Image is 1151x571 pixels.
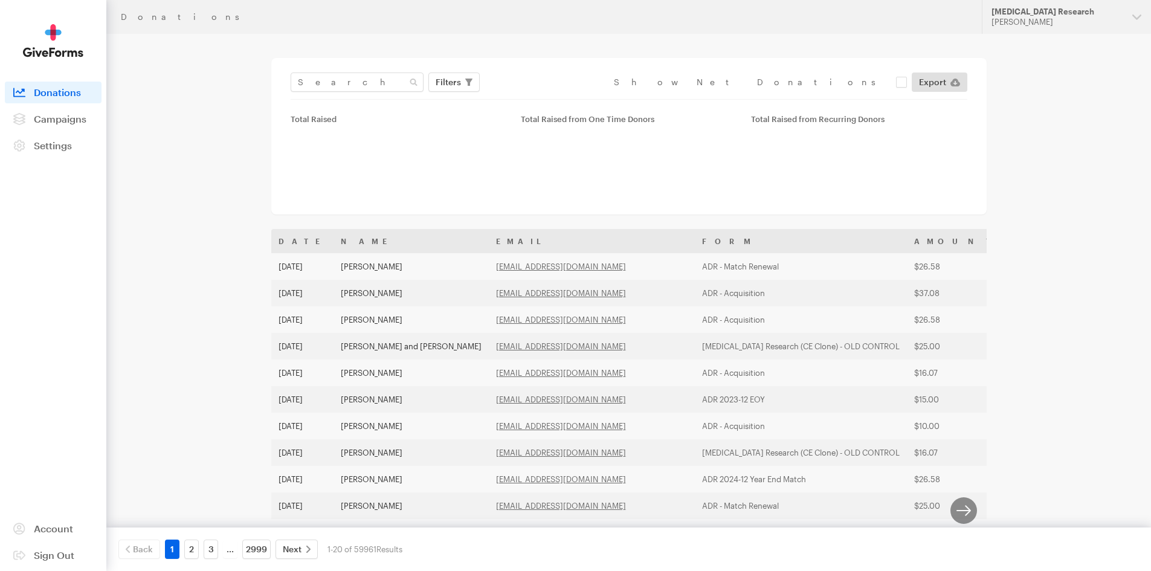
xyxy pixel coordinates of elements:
[496,315,626,324] a: [EMAIL_ADDRESS][DOMAIN_NAME]
[907,229,1005,253] th: Amount
[496,474,626,484] a: [EMAIL_ADDRESS][DOMAIN_NAME]
[334,333,489,360] td: [PERSON_NAME] and [PERSON_NAME]
[5,82,102,103] a: Donations
[919,75,946,89] span: Export
[695,386,907,413] td: ADR 2023-12 EOY
[695,229,907,253] th: Form
[695,492,907,519] td: ADR - Match Renewal
[334,306,489,333] td: [PERSON_NAME]
[496,341,626,351] a: [EMAIL_ADDRESS][DOMAIN_NAME]
[276,540,318,559] a: Next
[496,368,626,378] a: [EMAIL_ADDRESS][DOMAIN_NAME]
[907,439,1005,466] td: $16.07
[271,519,334,546] td: [DATE]
[34,549,74,561] span: Sign Out
[695,280,907,306] td: ADR - Acquisition
[334,413,489,439] td: [PERSON_NAME]
[436,75,461,89] span: Filters
[23,24,83,57] img: GiveForms
[334,386,489,413] td: [PERSON_NAME]
[271,280,334,306] td: [DATE]
[242,540,271,559] a: 2999
[428,73,480,92] button: Filters
[334,492,489,519] td: [PERSON_NAME]
[334,360,489,386] td: [PERSON_NAME]
[496,262,626,271] a: [EMAIL_ADDRESS][DOMAIN_NAME]
[34,523,73,534] span: Account
[695,306,907,333] td: ADR - Acquisition
[991,7,1123,17] div: [MEDICAL_DATA] Research
[334,466,489,492] td: [PERSON_NAME]
[271,306,334,333] td: [DATE]
[496,395,626,404] a: [EMAIL_ADDRESS][DOMAIN_NAME]
[327,540,402,559] div: 1-20 of 59961
[695,333,907,360] td: [MEDICAL_DATA] Research (CE Clone) - OLD CONTROL
[376,544,402,554] span: Results
[271,413,334,439] td: [DATE]
[496,421,626,431] a: [EMAIL_ADDRESS][DOMAIN_NAME]
[496,501,626,511] a: [EMAIL_ADDRESS][DOMAIN_NAME]
[907,466,1005,492] td: $26.58
[5,544,102,566] a: Sign Out
[907,280,1005,306] td: $37.08
[291,73,424,92] input: Search Name & Email
[496,448,626,457] a: [EMAIL_ADDRESS][DOMAIN_NAME]
[5,518,102,540] a: Account
[907,519,1005,546] td: $50.00
[334,253,489,280] td: [PERSON_NAME]
[283,542,301,556] span: Next
[334,439,489,466] td: [PERSON_NAME]
[496,288,626,298] a: [EMAIL_ADDRESS][DOMAIN_NAME]
[34,86,81,98] span: Donations
[489,229,695,253] th: Email
[695,466,907,492] td: ADR 2024-12 Year End Match
[271,253,334,280] td: [DATE]
[334,280,489,306] td: [PERSON_NAME]
[271,386,334,413] td: [DATE]
[907,386,1005,413] td: $15.00
[907,492,1005,519] td: $25.00
[695,360,907,386] td: ADR - Acquisition
[521,114,737,124] div: Total Raised from One Time Donors
[5,108,102,130] a: Campaigns
[271,492,334,519] td: [DATE]
[991,17,1123,27] div: [PERSON_NAME]
[907,360,1005,386] td: $16.07
[271,229,334,253] th: Date
[907,253,1005,280] td: $26.58
[271,439,334,466] td: [DATE]
[912,73,967,92] a: Export
[271,466,334,492] td: [DATE]
[334,519,489,546] td: [PERSON_NAME]
[34,140,72,151] span: Settings
[291,114,506,124] div: Total Raised
[695,253,907,280] td: ADR - Match Renewal
[271,360,334,386] td: [DATE]
[5,135,102,156] a: Settings
[751,114,967,124] div: Total Raised from Recurring Donors
[695,413,907,439] td: ADR - Acquisition
[271,333,334,360] td: [DATE]
[184,540,199,559] a: 2
[907,333,1005,360] td: $25.00
[334,229,489,253] th: Name
[695,439,907,466] td: [MEDICAL_DATA] Research (CE Clone) - OLD CONTROL
[907,413,1005,439] td: $10.00
[204,540,218,559] a: 3
[907,306,1005,333] td: $26.58
[34,113,86,124] span: Campaigns
[695,519,907,546] td: ADR - Match Renewal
